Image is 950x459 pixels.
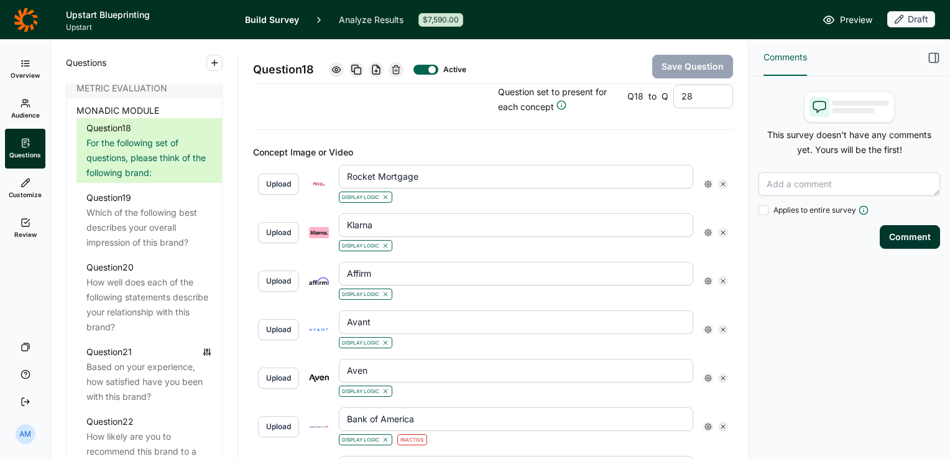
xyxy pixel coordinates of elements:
[342,339,379,346] span: Display Logic
[86,260,134,275] div: Question 20
[339,407,693,431] input: Concept Name...
[258,222,299,243] button: Upload
[309,178,329,190] img: fc0kcl9cxovfqt7hs6qz.png
[887,11,935,29] button: Draft
[648,89,657,104] span: to
[258,416,299,437] button: Upload
[86,121,131,136] div: Question 18
[309,421,329,432] img: jvekbfj7mtfvdxukesfq.png
[339,213,693,237] input: Concept Name...
[86,136,212,180] div: For the following set of questions, please think of the following brand:
[258,174,299,195] button: Upload
[339,262,693,285] input: Concept Name...
[703,276,713,286] div: Settings
[662,89,668,104] span: Q
[253,61,314,78] span: Question 18
[823,12,872,27] a: Preview
[86,205,212,250] div: Which of the following best describes your overall impression of this brand?
[887,11,935,27] div: Draft
[718,228,728,238] div: Remove
[76,118,222,183] a: Question18For the following set of questions, please think of the following brand:
[86,414,134,429] div: Question 22
[627,89,643,104] span: Q 18
[86,345,132,359] div: Question 21
[339,310,693,334] input: Concept Name...
[5,129,45,169] a: Questions
[86,359,212,404] div: Based on your experience, how satisfied have you been with this brand?
[400,436,424,443] span: Inactive
[718,422,728,432] div: Remove
[342,193,379,201] span: Display Logic
[498,85,617,114] label: Question set to present for each concept
[718,276,728,286] div: Remove
[258,368,299,389] button: Upload
[339,165,693,188] input: Concept Name...
[86,190,131,205] div: Question 19
[342,290,379,298] span: Display Logic
[66,55,106,70] span: Questions
[718,373,728,383] div: Remove
[652,55,733,78] button: Save Question
[5,49,45,89] a: Overview
[253,145,733,160] div: Concept Image or Video
[76,257,222,337] a: Question20How well does each of the following statements describe your relationship with this brand?
[86,275,212,335] div: How well does each of the following statements describe your relationship with this brand?
[703,422,713,432] div: Settings
[5,208,45,248] a: Review
[11,71,40,80] span: Overview
[309,328,329,331] img: q1hdngsrbwjmtowru6zc.png
[9,190,42,199] span: Customize
[342,436,379,443] span: Display Logic
[339,359,693,382] input: Concept Name...
[773,205,856,215] span: Applies to entire survey
[703,179,713,189] div: Settings
[309,374,329,382] img: j5wzr4niaaryemyikvvw.png
[342,387,379,395] span: Display Logic
[880,225,940,249] button: Comment
[11,111,40,119] span: Audience
[840,12,872,27] span: Preview
[718,179,728,189] div: Remove
[16,424,35,444] div: AM
[66,22,230,32] span: Upstart
[258,319,299,340] button: Upload
[763,40,807,76] button: Comments
[759,127,940,157] p: This survey doesn't have any comments yet. Yours will be the first!
[703,228,713,238] div: Settings
[443,65,463,75] div: Active
[5,89,45,129] a: Audience
[389,62,404,77] div: Delete
[309,277,329,285] img: udrucnnvdbgegj1uyzx7.png
[66,7,230,22] h1: Upstart Blueprinting
[5,169,45,208] a: Customize
[342,242,379,249] span: Display Logic
[703,325,713,335] div: Settings
[76,342,222,407] a: Question21Based on your experience, how satisfied have you been with this brand?
[309,227,329,238] img: h4hcru4e0nu3apfbklne.png
[76,188,222,253] a: Question19Which of the following best describes your overall impression of this brand?
[703,373,713,383] div: Settings
[763,50,807,65] span: Comments
[9,151,41,159] span: Questions
[14,230,37,239] span: Review
[718,325,728,335] div: Remove
[258,271,299,292] button: Upload
[418,13,463,27] div: $7,590.00
[76,103,159,118] span: MONADIC MODULE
